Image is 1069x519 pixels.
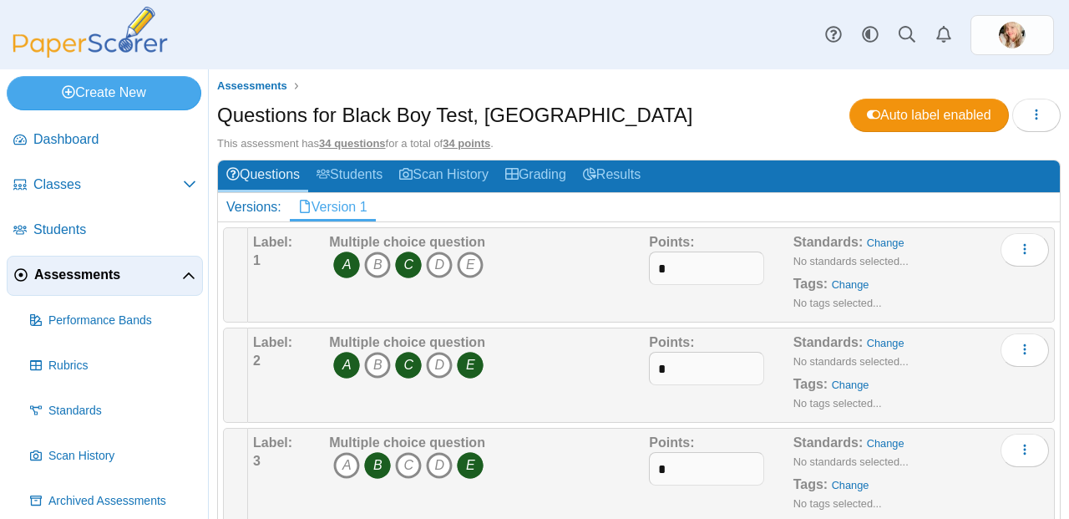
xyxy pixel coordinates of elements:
i: B [364,452,391,479]
small: No standards selected... [793,455,909,468]
span: Archived Assessments [48,493,196,510]
a: Standards [23,391,203,431]
a: Grading [497,160,575,191]
i: C [395,452,422,479]
small: No standards selected... [793,355,909,368]
b: 1 [253,253,261,267]
a: Change [832,379,869,391]
a: Scan History [23,436,203,476]
b: Standards: [793,335,864,349]
a: Questions [218,160,308,191]
a: Performance Bands [23,301,203,341]
small: No tags selected... [793,497,882,510]
i: A [333,452,360,479]
a: Scan History [391,160,497,191]
small: No tags selected... [793,397,882,410]
a: Version 1 [290,193,376,221]
b: Label: [253,235,292,249]
span: Rachelle Friberg [999,22,1026,48]
a: Alerts [925,17,962,53]
a: Assessments [213,76,291,97]
a: Assessments [7,256,203,296]
i: A [333,352,360,379]
i: C [395,352,422,379]
div: This assessment has for a total of . [217,136,1061,151]
i: D [426,252,453,278]
a: PaperScorer [7,46,174,60]
b: Tags: [793,377,828,391]
span: Assessments [217,79,287,92]
b: Points: [649,435,694,450]
i: B [364,352,391,379]
a: ps.HV3yfmwQcamTYksb [970,15,1054,55]
b: Multiple choice question [329,335,485,349]
a: Change [867,237,904,249]
b: Points: [649,235,694,249]
i: A [333,252,360,278]
button: More options [1001,333,1049,367]
u: 34 points [443,137,490,150]
span: Dashboard [33,130,196,149]
h1: Questions for Black Boy Test, [GEOGRAPHIC_DATA] [217,101,693,130]
b: Points: [649,335,694,349]
small: No standards selected... [793,255,909,267]
span: Rubrics [48,358,196,374]
b: Label: [253,335,292,349]
a: Change [867,337,904,349]
b: 3 [253,454,261,468]
a: Rubrics [23,346,203,386]
b: Tags: [793,477,828,491]
img: PaperScorer [7,7,174,58]
a: Classes [7,165,203,206]
small: No tags selected... [793,297,882,309]
i: E [457,252,484,278]
span: Classes [33,176,183,194]
span: Performance Bands [48,313,196,329]
u: 34 questions [319,137,385,150]
i: D [426,352,453,379]
a: Results [575,160,649,191]
i: D [426,452,453,479]
b: Label: [253,435,292,450]
b: Standards: [793,235,864,249]
span: Auto label enabled [867,108,991,122]
a: Create New [7,76,201,109]
button: More options [1001,434,1049,467]
span: Scan History [48,448,196,465]
b: Multiple choice question [329,435,485,450]
b: 2 [253,354,261,368]
i: E [457,352,484,379]
b: Multiple choice question [329,235,485,249]
b: Standards: [793,435,864,450]
a: Dashboard [7,120,203,160]
a: Students [308,160,391,191]
div: Versions: [218,193,290,221]
button: More options [1001,233,1049,267]
a: Change [832,479,869,491]
b: Tags: [793,277,828,291]
span: Assessments [34,266,182,284]
a: Change [867,437,904,450]
span: Standards [48,403,196,420]
a: Students [7,211,203,251]
span: Students [33,221,196,239]
a: Auto label enabled [849,99,1009,132]
a: Change [832,278,869,291]
i: E [457,452,484,479]
i: B [364,252,391,278]
i: C [395,252,422,278]
img: ps.HV3yfmwQcamTYksb [999,22,1026,48]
